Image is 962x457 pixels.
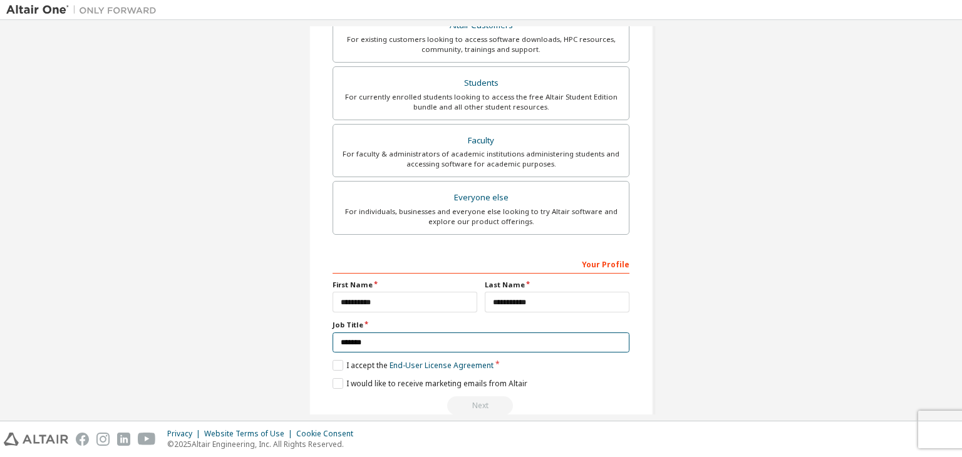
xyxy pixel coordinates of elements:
img: linkedin.svg [117,433,130,446]
img: facebook.svg [76,433,89,446]
div: For faculty & administrators of academic institutions administering students and accessing softwa... [341,149,621,169]
label: I would like to receive marketing emails from Altair [333,378,527,389]
div: Your Profile [333,254,629,274]
label: I accept the [333,360,494,371]
label: Last Name [485,280,629,290]
label: Job Title [333,320,629,330]
img: instagram.svg [96,433,110,446]
div: Privacy [167,429,204,439]
div: Students [341,74,621,92]
img: youtube.svg [138,433,156,446]
div: For individuals, businesses and everyone else looking to try Altair software and explore our prod... [341,207,621,227]
div: Website Terms of Use [204,429,296,439]
label: First Name [333,280,477,290]
a: End-User License Agreement [390,360,494,371]
div: Cookie Consent [296,429,361,439]
img: Altair One [6,4,163,16]
p: © 2025 Altair Engineering, Inc. All Rights Reserved. [167,439,361,449]
div: Select your account type to continue [333,396,629,415]
div: For existing customers looking to access software downloads, HPC resources, community, trainings ... [341,34,621,54]
div: Everyone else [341,189,621,207]
div: For currently enrolled students looking to access the free Altair Student Edition bundle and all ... [341,92,621,112]
div: Faculty [341,132,621,150]
img: altair_logo.svg [4,433,68,446]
